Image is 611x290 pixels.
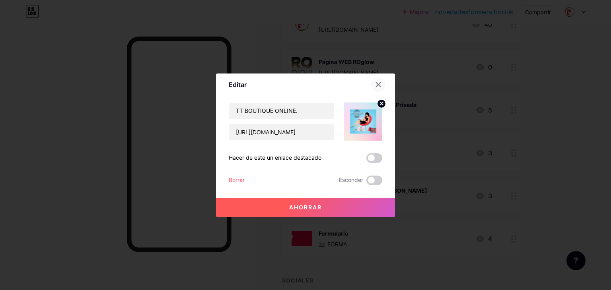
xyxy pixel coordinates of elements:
font: Editar [229,81,247,89]
input: URL [229,124,334,140]
img: miniatura del enlace [344,102,382,141]
button: Ahorrar [216,198,395,217]
font: Borrar [229,176,245,183]
input: Título [229,103,334,119]
font: Ahorrar [289,204,322,211]
font: Esconder [339,176,363,183]
font: Hacer de este un enlace destacado [229,154,321,161]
